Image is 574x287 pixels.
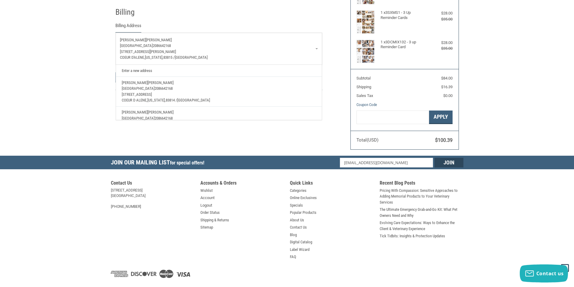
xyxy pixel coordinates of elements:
a: Specials [290,202,303,208]
span: [PERSON_NAME] [120,38,146,42]
a: Enter a new address [119,65,319,76]
a: Evolving Care Expectations: Ways to Enhance the Client & Veterinary Experience [380,220,463,232]
span: 2086642168 [155,116,173,120]
span: 2086642168 [155,86,173,91]
h2: Billing [115,7,151,17]
span: Total (USD) [356,137,378,143]
a: Digital Catalog [290,239,312,245]
span: Coeur d'Alene, [120,55,145,60]
a: FAQ [290,254,296,260]
a: Account [200,195,215,201]
span: $84.00 [441,76,453,80]
a: Enter or select a different address [116,33,322,65]
span: for special offers! [170,160,204,166]
a: [PERSON_NAME][PERSON_NAME][GEOGRAPHIC_DATA]2086642168[STREET_ADDRESS][PERSON_NAME]Coeur d Alene,[... [119,107,319,136]
a: Tick Tidbits: Insights & Protection Updates [380,233,445,239]
span: [GEOGRAPHIC_DATA] [120,43,153,48]
span: $100.39 [435,137,453,143]
div: $28.00 [428,10,453,16]
a: Coupon Code [356,102,377,107]
span: [PERSON_NAME] [148,110,174,114]
span: [PERSON_NAME] [122,110,148,114]
button: Continue [115,72,148,83]
span: 2086642168 [153,43,171,48]
span: Sales Tax [356,93,373,98]
button: Contact us [520,264,568,282]
h5: Recent Blog Posts [380,180,463,188]
a: Pricing With Compassion: Sensitive Approaches to Adding Memorial Products to Your Veterinary Serv... [380,188,463,205]
h5: Join Our Mailing List [111,156,207,171]
span: [GEOGRAPHIC_DATA] [175,55,208,60]
a: About Us [290,217,304,223]
h4: 1 x 3DCMIX132 - 3 up Reminder Card [381,40,427,50]
span: Coeur d Alene, [122,98,147,102]
a: Online Exclusives [290,195,317,201]
span: 83814 / [166,98,177,102]
div: $35.00 [428,16,453,22]
span: [PERSON_NAME] [146,38,172,42]
input: Gift Certificate or Coupon Code [356,111,429,124]
span: $16.39 [441,85,453,89]
input: Join [434,158,463,167]
h5: Contact Us [111,180,195,188]
h5: Accounts & Orders [200,180,284,188]
span: [STREET_ADDRESS] [122,92,152,97]
span: $0.00 [443,93,453,98]
span: [GEOGRAPHIC_DATA] [122,116,155,120]
span: Contact us [536,270,564,277]
span: Shipping [356,85,371,89]
span: [GEOGRAPHIC_DATA] [122,86,155,91]
h5: Quick Links [290,180,374,188]
a: Label Wizard [290,247,309,253]
span: [PERSON_NAME] [122,80,148,85]
address: [STREET_ADDRESS] [GEOGRAPHIC_DATA] [PHONE_NUMBER] [111,188,195,209]
a: Sitemap [200,224,213,230]
h2: Payment [115,93,151,103]
span: [GEOGRAPHIC_DATA] [177,98,210,102]
a: Categories [290,188,306,194]
a: Popular Products [290,210,316,216]
legend: Billing Address [115,22,141,32]
a: Order Status [200,210,220,216]
a: Shipping & Returns [200,217,229,223]
span: [PERSON_NAME] [148,80,174,85]
span: 83815 / [163,55,175,60]
a: [PERSON_NAME][PERSON_NAME][GEOGRAPHIC_DATA]2086642168[STREET_ADDRESS]Coeur d Alene,[US_STATE],838... [119,77,319,106]
div: $28.00 [428,40,453,46]
a: Contact Us [290,224,307,230]
div: $35.00 [428,45,453,51]
h4: 1 x 3SXMS1 - 3 Up Reminder Cards [381,10,427,20]
span: [US_STATE], [147,98,166,102]
span: [US_STATE], [145,55,163,60]
button: Apply [429,111,453,124]
a: Wishlist [200,188,213,194]
a: Blog [290,232,297,238]
a: Logout [200,202,212,208]
a: The Ultimate Emergency Grab-and-Go Kit: What Pet Owners Need and Why [380,207,463,218]
input: Email [340,158,433,167]
span: [STREET_ADDRESS][PERSON_NAME] [120,49,176,54]
span: Subtotal [356,76,371,80]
